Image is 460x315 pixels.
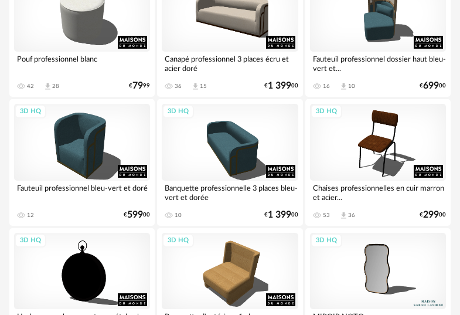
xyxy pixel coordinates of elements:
div: 3D HQ [162,233,194,248]
div: Fauteuil professionnel dossier haut bleu-vert et... [310,52,446,75]
div: 10 [175,212,182,219]
a: 3D HQ Fauteuil professionnel bleu-vert et doré 12 €59900 [9,99,155,226]
span: 299 [423,211,439,219]
span: Download icon [43,82,52,91]
a: 3D HQ Chaises professionnelles en cuir marron et acier... 53 Download icon 36 €29900 [305,99,451,226]
div: 36 [175,83,182,90]
div: 3D HQ [15,233,46,248]
div: € 00 [420,82,446,90]
div: 3D HQ [311,104,342,119]
div: Banquette professionnelle 3 places bleu-vert et dorée [162,181,298,204]
div: 28 [52,83,59,90]
span: Download icon [191,82,200,91]
span: 1 399 [268,211,291,219]
div: Chaises professionnelles en cuir marron et acier... [310,181,446,204]
div: 16 [323,83,330,90]
div: Canapé professionnel 3 places écru et acier doré [162,52,298,75]
div: 3D HQ [311,233,342,248]
div: 36 [348,212,355,219]
div: 3D HQ [15,104,46,119]
div: 53 [323,212,330,219]
div: 12 [27,212,34,219]
a: 3D HQ Banquette professionnelle 3 places bleu-vert et dorée 10 €1 39900 [157,99,302,226]
div: Pouf professionnel blanc [14,52,150,75]
span: Download icon [339,82,348,91]
div: € 00 [264,82,298,90]
div: € 00 [124,211,150,219]
span: 79 [132,82,143,90]
div: 42 [27,83,34,90]
span: 1 399 [268,82,291,90]
div: 3D HQ [162,104,194,119]
div: € 00 [420,211,446,219]
span: Download icon [339,211,348,220]
div: 15 [200,83,207,90]
div: € 99 [129,82,150,90]
span: 699 [423,82,439,90]
div: Fauteuil professionnel bleu-vert et doré [14,181,150,204]
span: 599 [127,211,143,219]
div: 10 [348,83,355,90]
div: € 00 [264,211,298,219]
